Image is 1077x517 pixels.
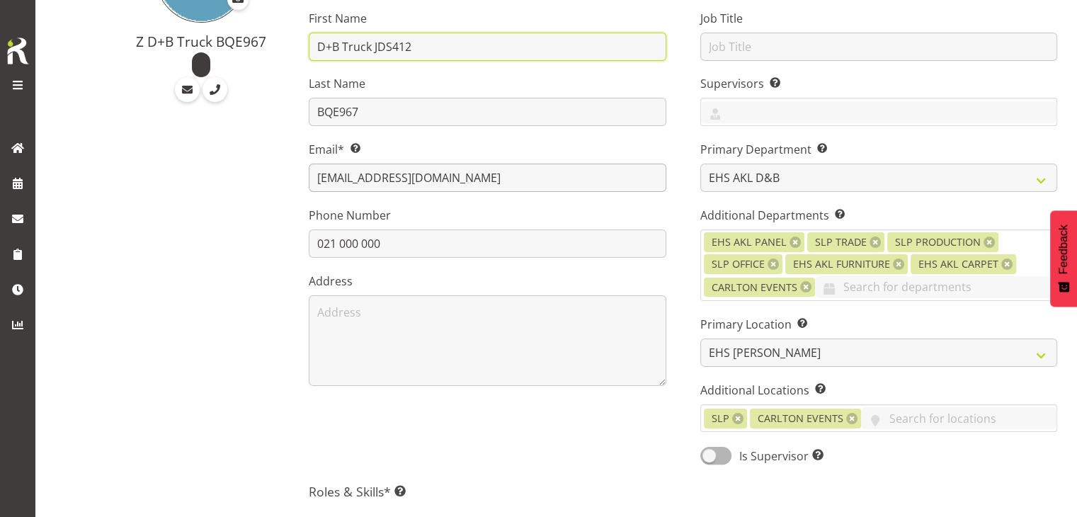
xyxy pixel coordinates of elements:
[700,75,1057,92] label: Supervisors
[793,256,890,272] span: EHS AKL FURNITURE
[309,484,1057,499] h5: Roles & Skills*
[861,407,1056,429] input: Search for locations
[918,256,998,272] span: EHS AKL CARPET
[815,234,867,250] span: SLP TRADE
[712,256,765,272] span: SLP OFFICE
[1050,210,1077,307] button: Feedback - Show survey
[309,10,666,27] label: First Name
[700,33,1057,61] input: Job Title
[309,273,666,290] label: Address
[309,141,666,158] label: Email*
[4,35,32,67] img: Rosterit icon logo
[712,280,797,295] span: CARLTON EVENTS
[712,411,729,426] span: SLP
[175,77,200,102] a: Email Employee
[122,34,280,50] h4: Z D+B Truck BQE967
[700,382,1057,399] label: Additional Locations
[309,98,666,126] input: Last Name
[700,207,1057,224] label: Additional Departments
[815,276,1056,298] input: Search for departments
[309,164,666,192] input: Email Address
[203,77,227,102] a: Call Employee
[731,448,824,465] span: Is Supervisor
[309,207,666,224] label: Phone Number
[309,229,666,258] input: Phone Number
[309,33,666,61] input: First Name
[895,234,981,250] span: SLP PRODUCTION
[700,316,1057,333] label: Primary Location
[712,234,787,250] span: EHS AKL PANEL
[309,75,666,92] label: Last Name
[700,141,1057,158] label: Primary Department
[1057,225,1070,274] span: Feedback
[700,10,1057,27] label: Job Title
[758,411,843,426] span: CARLTON EVENTS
